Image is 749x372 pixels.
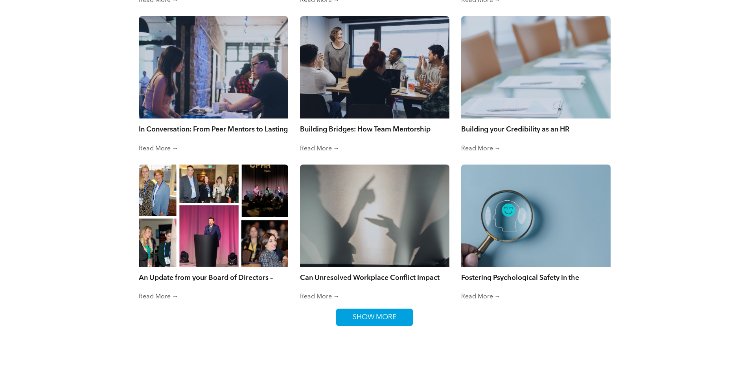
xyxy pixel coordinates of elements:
a: Read More → [300,145,449,153]
a: An Update from your Board of Directors – [DATE] [139,273,288,281]
span: SHOW MORE [350,309,399,326]
a: Fostering Psychological Safety in the Workplace [461,273,611,281]
a: Read More → [139,145,288,153]
a: Read More → [139,293,288,301]
a: Building Bridges: How Team Mentorship Sparks Collaboration [300,124,449,133]
a: Read More → [461,293,611,301]
a: Read More → [300,293,449,301]
a: A shadow of a person holding a cell phone on a wall. [300,165,449,267]
a: A man and a woman are sitting at a table talking to each other. [139,16,288,118]
a: Read More → [461,145,611,153]
a: A long conference table with papers and pens on it. [461,16,611,118]
a: In Conversation: From Peer Mentors to Lasting Friends [139,124,288,133]
a: A person is holding a magnifying glass with a smiley face in it. [461,165,611,267]
a: A group of people are sitting around a table in a conference room. [300,16,449,118]
a: A collage of photos of people at a conference. [139,165,288,267]
a: Can Unresolved Workplace Conflict Impact Employees Mental Health? [300,273,449,281]
a: Building your Credibility as an HR Professional: 4 Steps to Being Heard at the Leadership Table [461,124,611,133]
